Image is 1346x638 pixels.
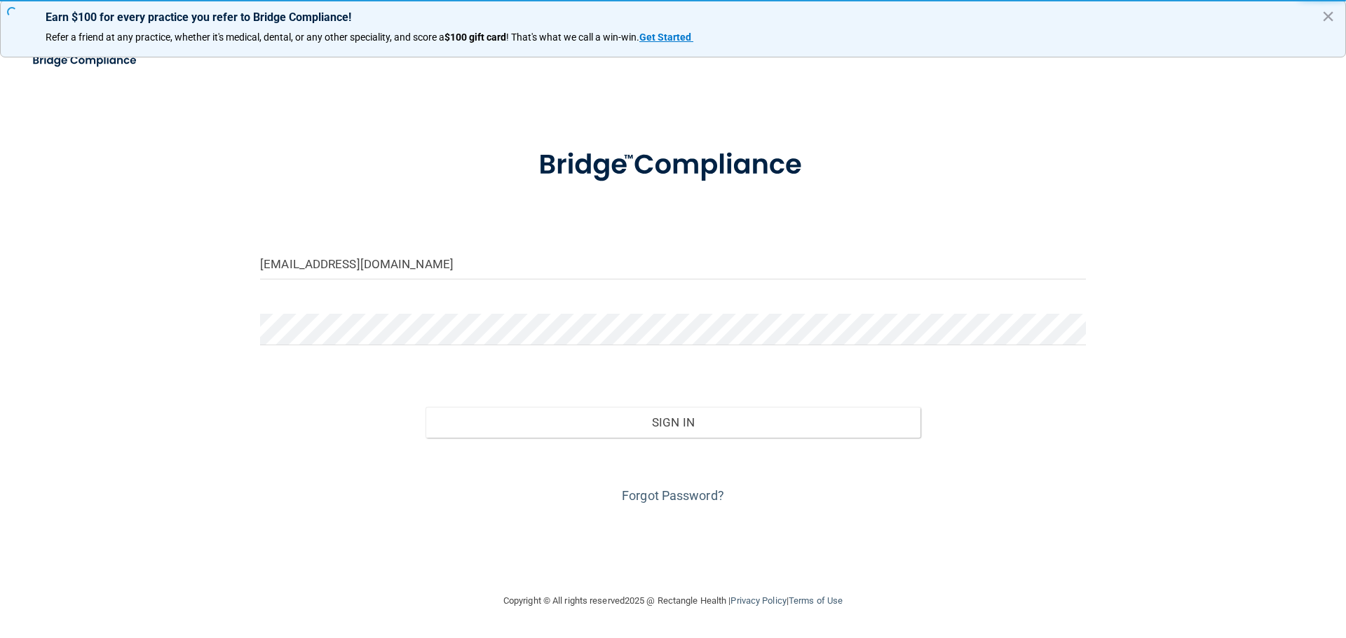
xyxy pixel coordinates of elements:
div: Copyright © All rights reserved 2025 @ Rectangle Health | | [417,578,929,623]
button: Sign In [426,407,921,438]
a: Terms of Use [789,595,843,606]
img: bridge_compliance_login_screen.278c3ca4.svg [21,46,150,75]
a: Forgot Password? [622,488,724,503]
p: Earn $100 for every practice you refer to Bridge Compliance! [46,11,1300,24]
span: ! That's what we call a win-win. [506,32,639,43]
strong: Get Started [639,32,691,43]
a: Get Started [639,32,693,43]
button: Close [1321,5,1335,27]
strong: $100 gift card [444,32,506,43]
img: bridge_compliance_login_screen.278c3ca4.svg [510,129,836,202]
a: Privacy Policy [730,595,786,606]
span: Refer a friend at any practice, whether it's medical, dental, or any other speciality, and score a [46,32,444,43]
input: Email [260,248,1086,279]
